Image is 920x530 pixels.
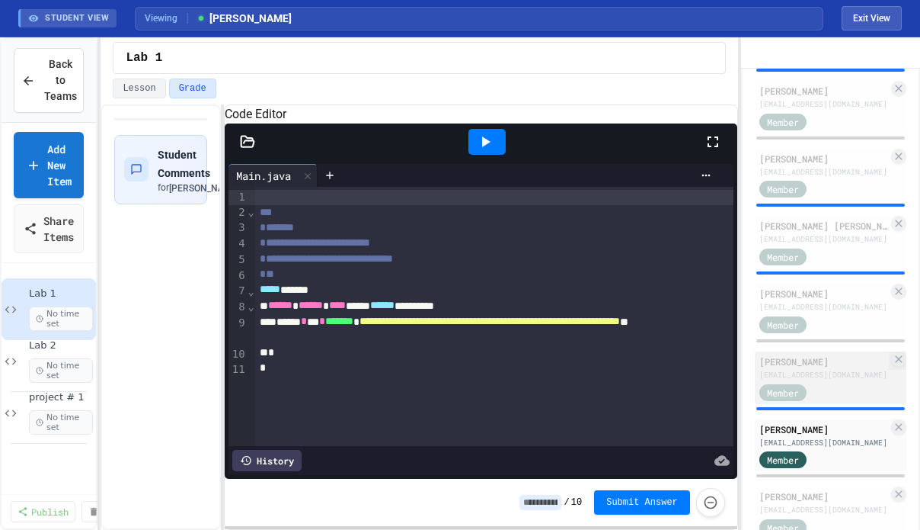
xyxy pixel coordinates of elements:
a: Publish [11,501,75,522]
div: [EMAIL_ADDRESS][DOMAIN_NAME] [759,166,888,178]
div: Main.java [228,168,299,184]
div: [PERSON_NAME] [PERSON_NAME] [759,219,888,233]
span: Student Comments [158,149,210,179]
div: [EMAIL_ADDRESS][DOMAIN_NAME] [759,301,888,313]
div: [EMAIL_ADDRESS][DOMAIN_NAME] [759,98,888,110]
span: Lab 2 [29,339,93,352]
div: [PERSON_NAME] [759,84,888,98]
span: Lab 1 [29,287,93,300]
div: 10 [228,347,248,362]
span: Member [767,318,799,332]
div: 11 [228,362,248,377]
span: Submit Answer [606,496,678,509]
div: 5 [228,252,248,268]
div: [PERSON_NAME] [759,422,888,436]
span: No time set [29,410,93,435]
div: [EMAIL_ADDRESS][DOMAIN_NAME] [759,233,888,245]
div: [PERSON_NAME] [759,152,888,165]
span: Member [767,453,799,467]
div: 1 [228,190,248,205]
button: Force resubmission of student's answer (Admin only) [696,488,725,517]
span: 10 [571,496,582,509]
span: Back to Teams [44,56,77,104]
span: Fold line [248,285,255,297]
button: Back to Teams [14,48,84,113]
div: [PERSON_NAME] [759,287,888,300]
span: [PERSON_NAME] [169,183,240,194]
div: 6 [228,268,248,284]
a: Delete [81,501,141,522]
span: Fold line [248,300,255,313]
div: 8 [228,300,248,316]
div: [EMAIL_ADDRESS][DOMAIN_NAME] [759,369,888,381]
div: 7 [228,284,248,300]
span: Member [767,182,799,196]
button: Exit student view [842,6,902,31]
div: [EMAIL_ADDRESS][DOMAIN_NAME] [759,504,888,516]
div: History [232,450,302,471]
span: Member [767,386,799,400]
span: Viewing [145,11,188,25]
div: 2 [228,205,248,221]
button: Submit Answer [594,490,690,515]
div: 4 [228,236,248,252]
div: for [158,181,240,194]
div: 9 [228,316,248,348]
span: [PERSON_NAME] [196,11,292,27]
button: Lesson [113,79,165,98]
span: STUDENT VIEW [45,12,109,25]
div: Main.java [228,164,318,187]
div: [PERSON_NAME] [759,490,888,503]
h6: Code Editor [225,105,737,124]
span: Member [767,250,799,264]
span: No time set [29,307,93,331]
div: [PERSON_NAME] [759,355,888,368]
span: Lab 1 [126,49,162,67]
span: / [564,496,570,509]
span: No time set [29,358,93,383]
button: Grade [169,79,216,98]
span: Member [767,115,799,129]
span: project # 1 [29,391,93,404]
a: Share Items [14,204,84,253]
a: Add New Item [14,132,84,198]
div: 3 [228,220,248,236]
span: Fold line [248,206,255,218]
div: [EMAIL_ADDRESS][DOMAIN_NAME] [759,437,888,448]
